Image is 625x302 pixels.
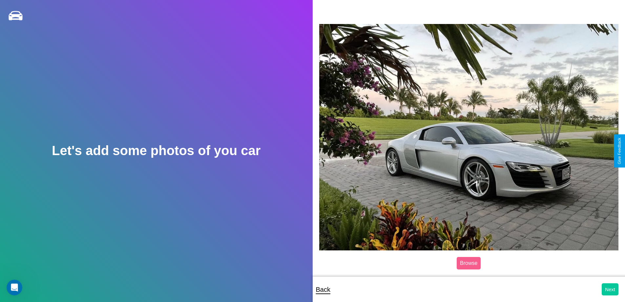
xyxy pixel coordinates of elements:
[617,138,622,164] div: Give Feedback
[316,284,330,295] p: Back
[52,143,260,158] h2: Let's add some photos of you car
[457,257,481,269] label: Browse
[319,24,619,250] img: posted
[602,283,618,295] button: Next
[7,280,22,295] iframe: Intercom live chat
